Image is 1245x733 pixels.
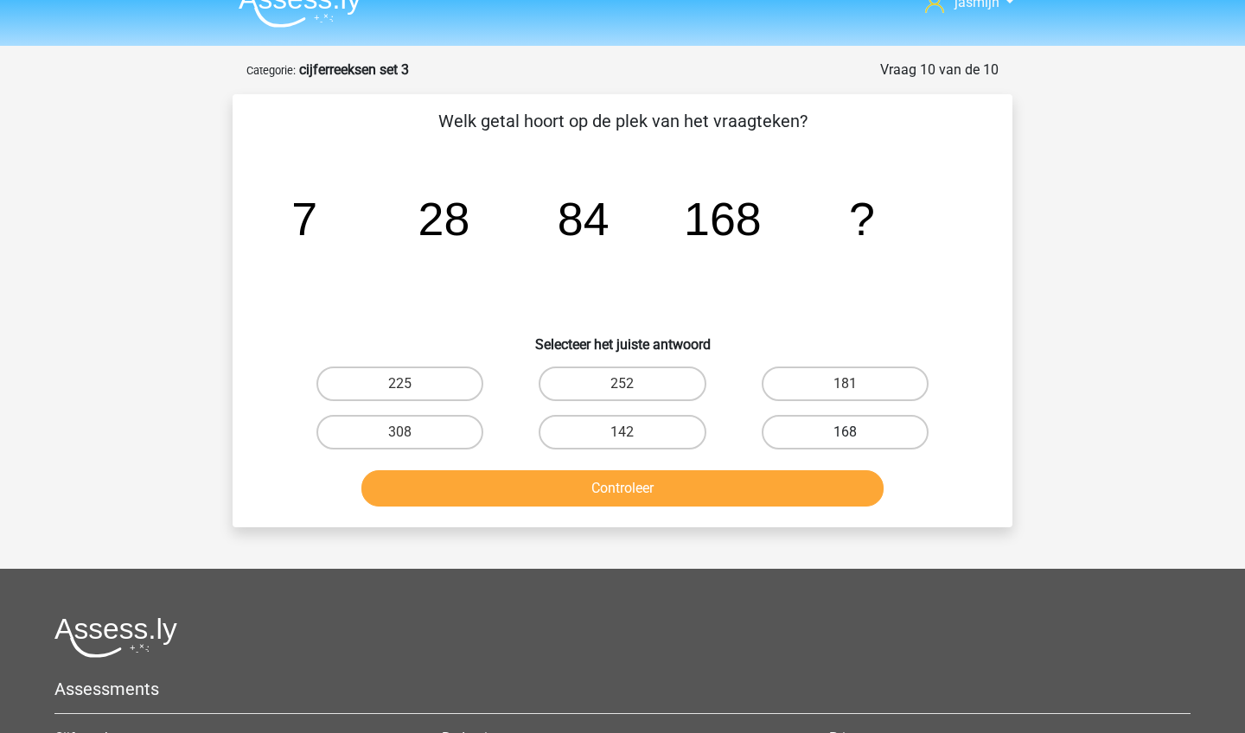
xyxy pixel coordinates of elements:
[299,61,409,78] strong: cijferreeksen set 3
[684,193,762,245] tspan: 168
[246,64,296,77] small: Categorie:
[260,322,985,353] h6: Selecteer het juiste antwoord
[558,193,610,245] tspan: 84
[291,193,317,245] tspan: 7
[849,193,875,245] tspan: ?
[260,108,985,134] p: Welk getal hoort op de plek van het vraagteken?
[418,193,470,245] tspan: 28
[539,415,705,449] label: 142
[54,679,1191,699] h5: Assessments
[880,60,999,80] div: Vraag 10 van de 10
[762,415,929,449] label: 168
[316,415,483,449] label: 308
[762,366,929,401] label: 181
[361,470,884,507] button: Controleer
[539,366,705,401] label: 252
[54,617,177,658] img: Assessly logo
[316,366,483,401] label: 225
